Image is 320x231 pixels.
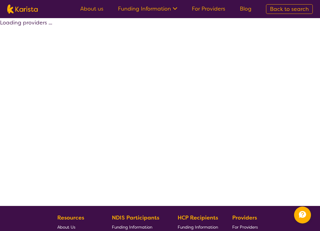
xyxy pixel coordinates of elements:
[240,5,252,12] a: Blog
[112,224,152,230] span: Funding Information
[232,214,257,221] b: Providers
[7,5,38,14] img: Karista logo
[232,224,258,230] span: For Providers
[118,5,177,12] a: Funding Information
[80,5,103,12] a: About us
[294,207,311,223] button: Channel Menu
[57,214,84,221] b: Resources
[178,224,218,230] span: Funding Information
[57,224,75,230] span: About Us
[192,5,225,12] a: For Providers
[266,4,313,14] a: Back to search
[112,214,159,221] b: NDIS Participants
[270,5,309,13] span: Back to search
[178,214,218,221] b: HCP Recipients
